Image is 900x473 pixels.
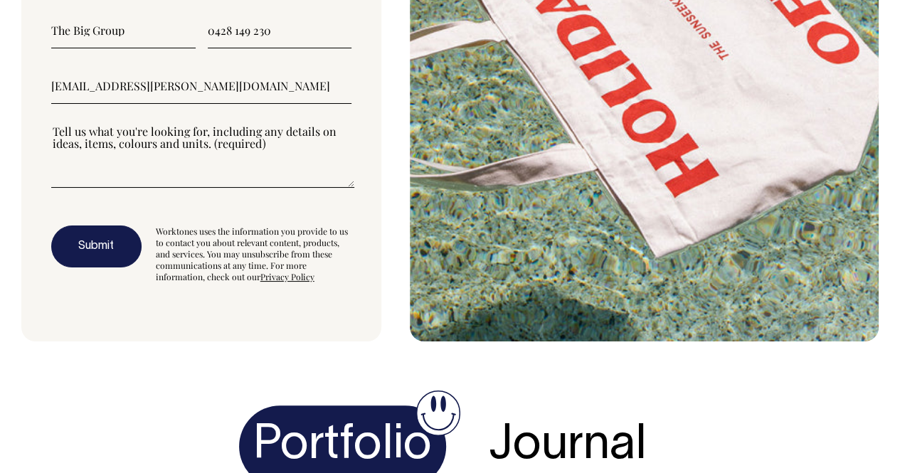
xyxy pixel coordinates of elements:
[51,225,142,268] button: Submit
[51,68,351,104] input: Email (required)
[156,225,351,282] div: Worktones uses the information you provide to us to contact you about relevant content, products,...
[208,13,352,48] input: Phone (required)
[260,271,314,282] a: Privacy Policy
[51,13,196,48] input: Business name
